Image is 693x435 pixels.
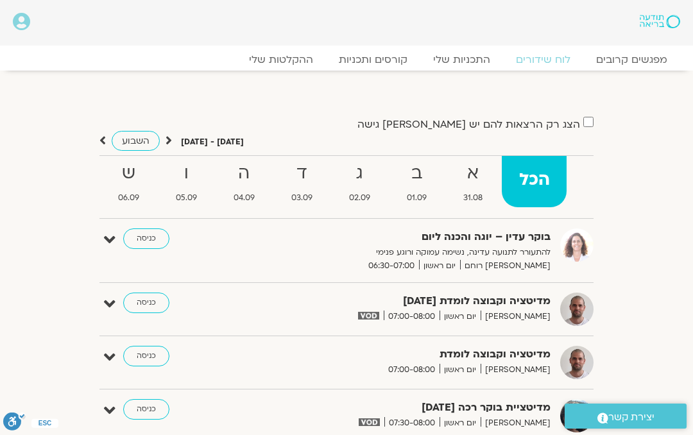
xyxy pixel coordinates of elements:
a: קורסים ותכניות [326,53,420,66]
span: יום ראשון [440,416,481,430]
a: יצירת קשר [565,404,687,429]
a: ההקלטות שלי [236,53,326,66]
img: vodicon [358,312,379,320]
strong: ה [216,159,271,188]
span: [PERSON_NAME] [481,416,551,430]
a: ה04.09 [216,156,271,207]
span: 06.09 [101,191,156,205]
nav: Menu [13,53,680,66]
a: ג02.09 [332,156,387,207]
span: [PERSON_NAME] רוחם [460,259,551,273]
span: 03.09 [274,191,329,205]
a: מפגשים קרובים [583,53,680,66]
a: התכניות שלי [420,53,503,66]
span: יצירת קשר [608,409,654,426]
span: יום ראשון [440,310,481,323]
a: כניסה [123,228,169,249]
a: כניסה [123,293,169,313]
a: הכל [502,156,567,207]
span: [PERSON_NAME] [481,310,551,323]
span: יום ראשון [419,259,460,273]
p: [DATE] - [DATE] [181,135,244,149]
img: vodicon [359,418,380,426]
a: כניסה [123,399,169,420]
span: יום ראשון [440,363,481,377]
strong: מדיטציה וקבוצה לומדת [DATE] [275,293,551,310]
label: הצג רק הרצאות להם יש [PERSON_NAME] גישה [357,119,580,130]
span: 07:30-08:00 [384,416,440,430]
strong: ב [389,159,443,188]
span: 06:30-07:00 [364,259,419,273]
a: ש06.09 [101,156,156,207]
strong: ג [332,159,387,188]
a: השבוע [112,131,160,151]
p: להתעורר לתנועה עדינה, נשימה עמוקה ורוגע פנימי [275,246,551,259]
strong: מדיטציית בוקר רכה [DATE] [275,399,551,416]
a: לוח שידורים [503,53,583,66]
strong: ש [101,159,156,188]
strong: בוקר עדין – יוגה והכנה ליום [275,228,551,246]
span: השבוע [122,135,150,147]
span: 31.08 [446,191,499,205]
strong: א [446,159,499,188]
strong: ד [274,159,329,188]
span: 07:00-08:00 [384,310,440,323]
span: 07:00-08:00 [384,363,440,377]
a: ב01.09 [389,156,443,207]
span: 04.09 [216,191,271,205]
a: ד03.09 [274,156,329,207]
strong: ו [158,159,214,188]
span: 02.09 [332,191,387,205]
a: ו05.09 [158,156,214,207]
span: 05.09 [158,191,214,205]
strong: הכל [502,166,567,194]
a: א31.08 [446,156,499,207]
span: [PERSON_NAME] [481,363,551,377]
span: 01.09 [389,191,443,205]
strong: מדיטציה וקבוצה לומדת [275,346,551,363]
a: כניסה [123,346,169,366]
